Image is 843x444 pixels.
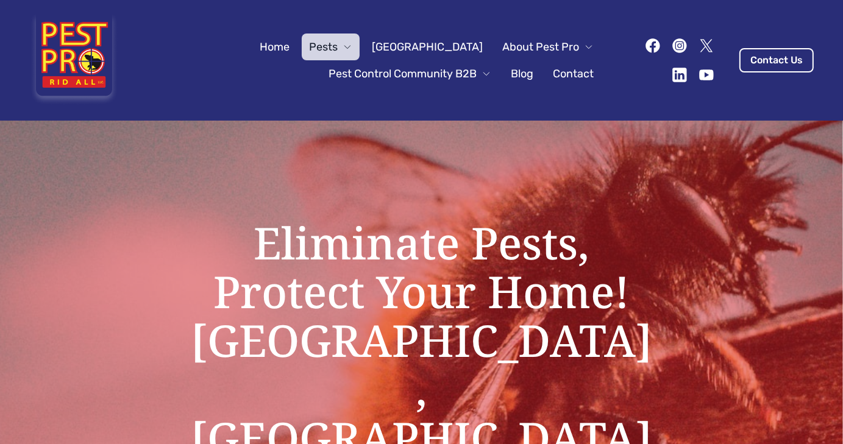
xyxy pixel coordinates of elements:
[365,33,490,60] a: [GEOGRAPHIC_DATA]
[321,60,499,87] button: Pest Control Community B2B
[302,33,360,60] button: Pests
[29,15,119,106] img: Pest Pro Rid All
[502,38,579,55] span: About Pest Pro
[503,60,541,87] a: Blog
[495,33,601,60] button: About Pest Pro
[329,65,477,82] span: Pest Control Community B2B
[546,60,601,87] a: Contact
[739,48,814,72] a: Contact Us
[252,33,297,60] a: Home
[309,38,338,55] span: Pests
